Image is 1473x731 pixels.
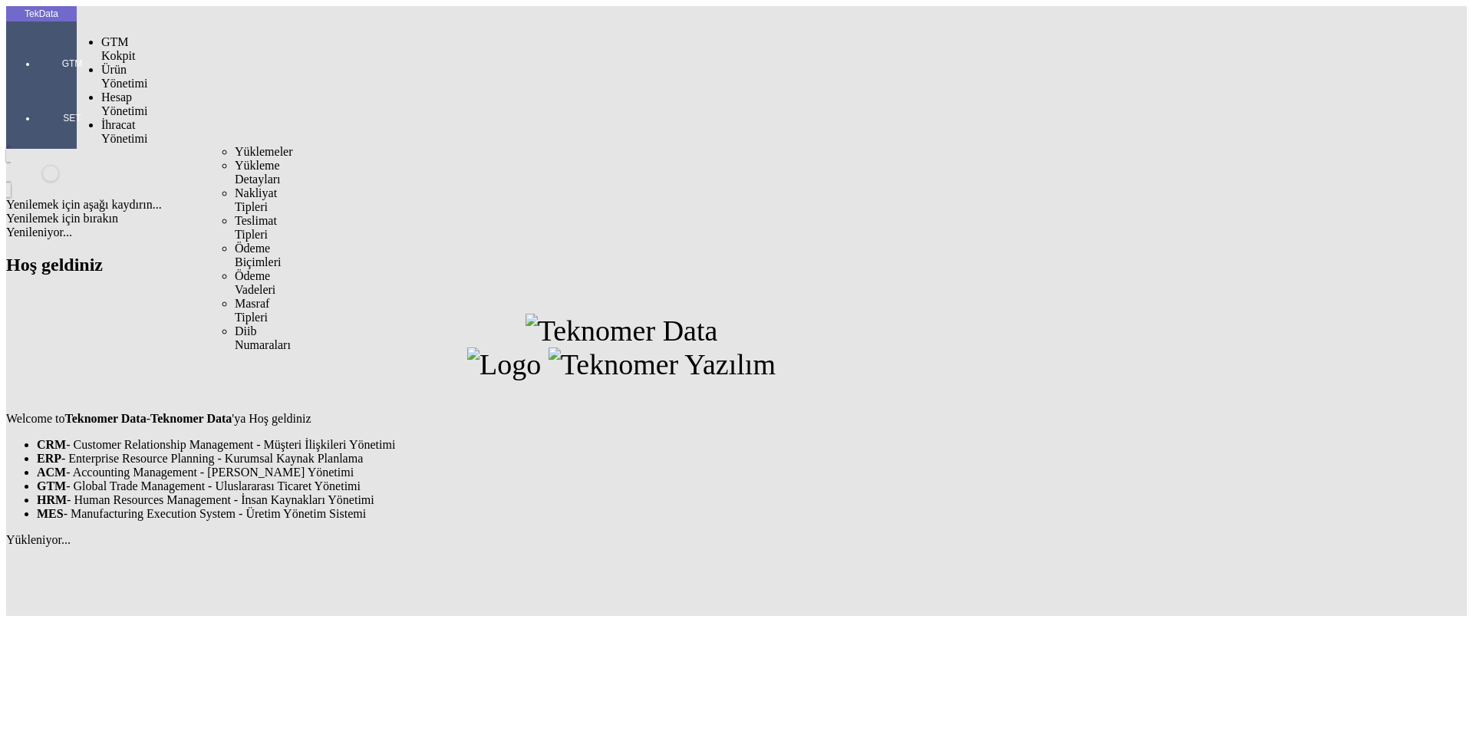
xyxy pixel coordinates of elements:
[37,438,1237,452] li: - Customer Relationship Management - Müşteri İlişkileri Yönetimi
[37,466,66,479] strong: ACM
[150,412,232,425] strong: Teknomer Data
[37,479,66,492] strong: GTM
[549,347,776,381] img: Teknomer Yazılım
[37,507,64,520] strong: MES
[6,226,1237,239] div: Yenileniyor...
[526,314,718,347] img: Teknomer Data
[235,297,269,324] span: Masraf Tipleri
[101,63,147,90] span: Ürün Yönetimi
[37,479,1237,493] li: - Global Trade Management - Uluslararası Ticaret Yönetimi
[49,112,95,124] span: SET
[6,412,1237,426] p: Welcome to - 'ya Hoş geldiniz
[64,412,146,425] strong: Teknomer Data
[235,145,293,158] span: Yüklemeler
[235,324,291,351] span: Diib Numaraları
[101,91,147,117] span: Hesap Yönetimi
[37,493,1237,507] li: - Human Resources Management - İnsan Kaynakları Yönetimi
[235,186,277,213] span: Nakliyat Tipleri
[467,347,541,381] img: Logo
[6,8,77,20] div: TekData
[6,198,1237,212] div: Yenilemek için aşağı kaydırın...
[235,242,281,268] span: Ödeme Biçimleri
[37,493,67,506] strong: HRM
[37,507,1237,521] li: - Manufacturing Execution System - Üretim Yönetim Sistemi
[37,452,61,465] strong: ERP
[6,255,1237,275] h2: Hoş geldiniz
[235,269,275,296] span: Ödeme Vadeleri
[235,214,277,241] span: Teslimat Tipleri
[37,438,66,451] strong: CRM
[235,159,281,186] span: Yükleme Detayları
[37,466,1237,479] li: - Accounting Management - [PERSON_NAME] Yönetimi
[101,118,147,145] span: İhracat Yönetimi
[6,533,1237,547] div: Yükleniyor...
[101,35,135,62] span: GTM Kokpit
[6,212,1237,226] div: Yenilemek için bırakın
[37,452,1237,466] li: - Enterprise Resource Planning - Kurumsal Kaynak Planlama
